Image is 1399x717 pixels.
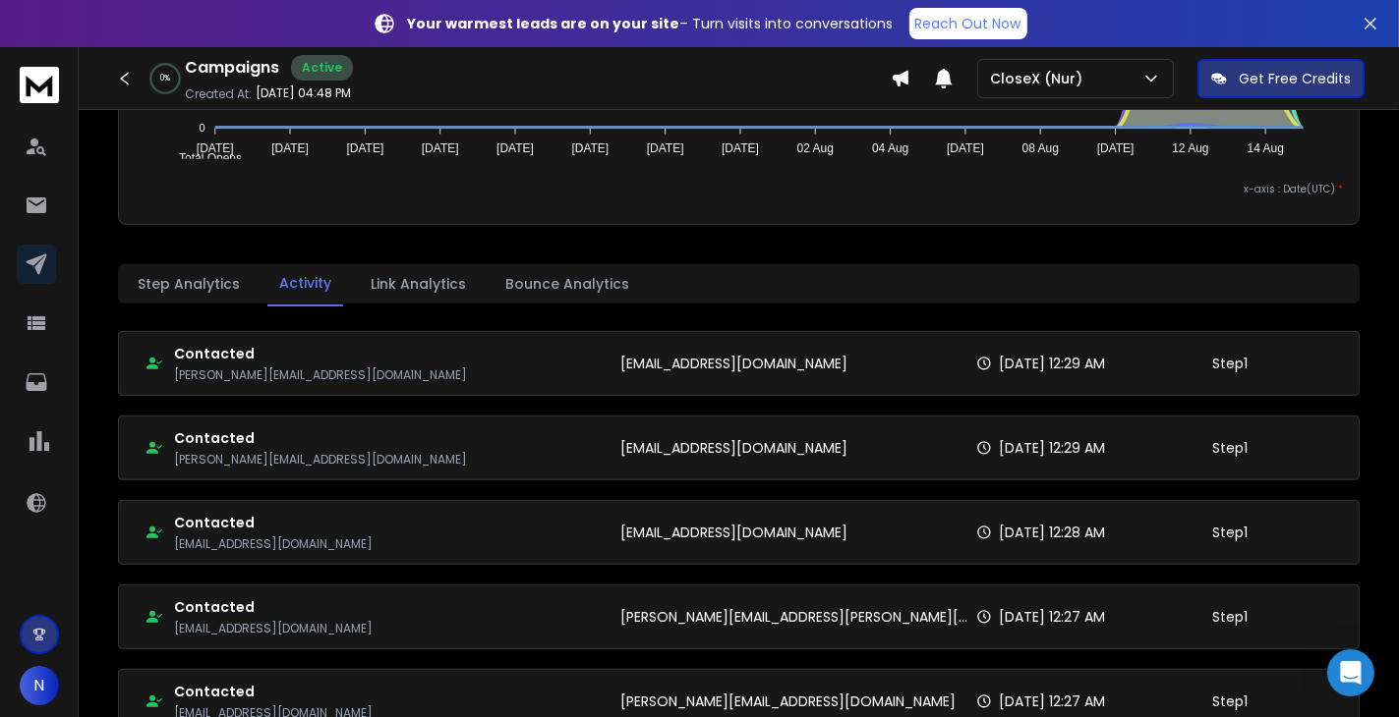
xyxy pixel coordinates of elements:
[20,666,59,705] button: N
[1213,607,1249,627] p: Step 1
[185,56,279,80] h1: Campaigns
[1197,59,1365,98] button: Get Free Credits
[51,51,140,67] div: Domain: [URL]
[164,151,242,165] span: Total Opens
[55,31,96,47] div: v 4.0.25
[722,141,759,155] tspan: [DATE]
[174,682,373,701] h1: Contacted
[1000,438,1106,458] p: [DATE] 12:29 AM
[267,261,343,306] button: Activity
[174,428,467,448] h1: Contacted
[1000,523,1106,542] p: [DATE] 12:28 AM
[347,141,384,155] tspan: [DATE]
[1213,438,1249,458] p: Step 1
[1022,141,1059,155] tspan: 08 Aug
[872,141,908,155] tspan: 04 Aug
[1327,649,1374,696] div: Open Intercom Messenger
[174,367,467,383] p: [PERSON_NAME][EMAIL_ADDRESS][DOMAIN_NAME]
[31,31,47,47] img: logo_orange.svg
[1173,141,1209,155] tspan: 12 Aug
[291,55,353,81] div: Active
[200,122,205,134] tspan: 0
[422,141,459,155] tspan: [DATE]
[174,513,373,532] h1: Contacted
[20,67,59,103] img: logo
[1000,607,1106,627] p: [DATE] 12:27 AM
[408,14,680,33] strong: Your warmest leads are on your site
[197,141,234,155] tspan: [DATE]
[359,262,478,305] button: Link Analytics
[1239,69,1351,88] p: Get Free Credits
[647,141,684,155] tspan: [DATE]
[620,354,847,373] p: [EMAIL_ADDRESS][DOMAIN_NAME]
[174,344,467,363] h1: Contacted
[620,607,976,627] p: [PERSON_NAME][EMAIL_ADDRESS][PERSON_NAME][DOMAIN_NAME]
[1097,141,1135,155] tspan: [DATE]
[620,523,847,542] p: [EMAIL_ADDRESS][DOMAIN_NAME]
[494,262,641,305] button: Bounce Analytics
[909,8,1027,39] a: Reach Out Now
[217,116,331,129] div: Keywords by Traffic
[620,691,956,711] p: [PERSON_NAME][EMAIL_ADDRESS][DOMAIN_NAME]
[174,536,373,552] p: [EMAIL_ADDRESS][DOMAIN_NAME]
[620,438,847,458] p: [EMAIL_ADDRESS][DOMAIN_NAME]
[196,114,211,130] img: tab_keywords_by_traffic_grey.svg
[915,14,1021,33] p: Reach Out Now
[256,85,351,101] p: [DATE] 04:48 PM
[1248,141,1284,155] tspan: 14 Aug
[1213,691,1249,711] p: Step 1
[174,621,373,636] p: [EMAIL_ADDRESS][DOMAIN_NAME]
[174,452,467,468] p: [PERSON_NAME][EMAIL_ADDRESS][DOMAIN_NAME]
[496,141,534,155] tspan: [DATE]
[1213,354,1249,373] p: Step 1
[1213,523,1249,542] p: Step 1
[572,141,610,155] tspan: [DATE]
[1000,691,1106,711] p: [DATE] 12:27 AM
[990,69,1090,88] p: CloseX (Nur)
[135,182,1343,196] p: x-axis : Date(UTC)
[53,114,69,130] img: tab_domain_overview_orange.svg
[160,73,170,84] p: 0 %
[174,597,373,617] h1: Contacted
[947,141,984,155] tspan: [DATE]
[126,262,252,305] button: Step Analytics
[271,141,309,155] tspan: [DATE]
[408,14,894,33] p: – Turn visits into conversations
[75,116,176,129] div: Domain Overview
[31,51,47,67] img: website_grey.svg
[1000,354,1106,373] p: [DATE] 12:29 AM
[797,141,834,155] tspan: 02 Aug
[185,86,252,102] p: Created At:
